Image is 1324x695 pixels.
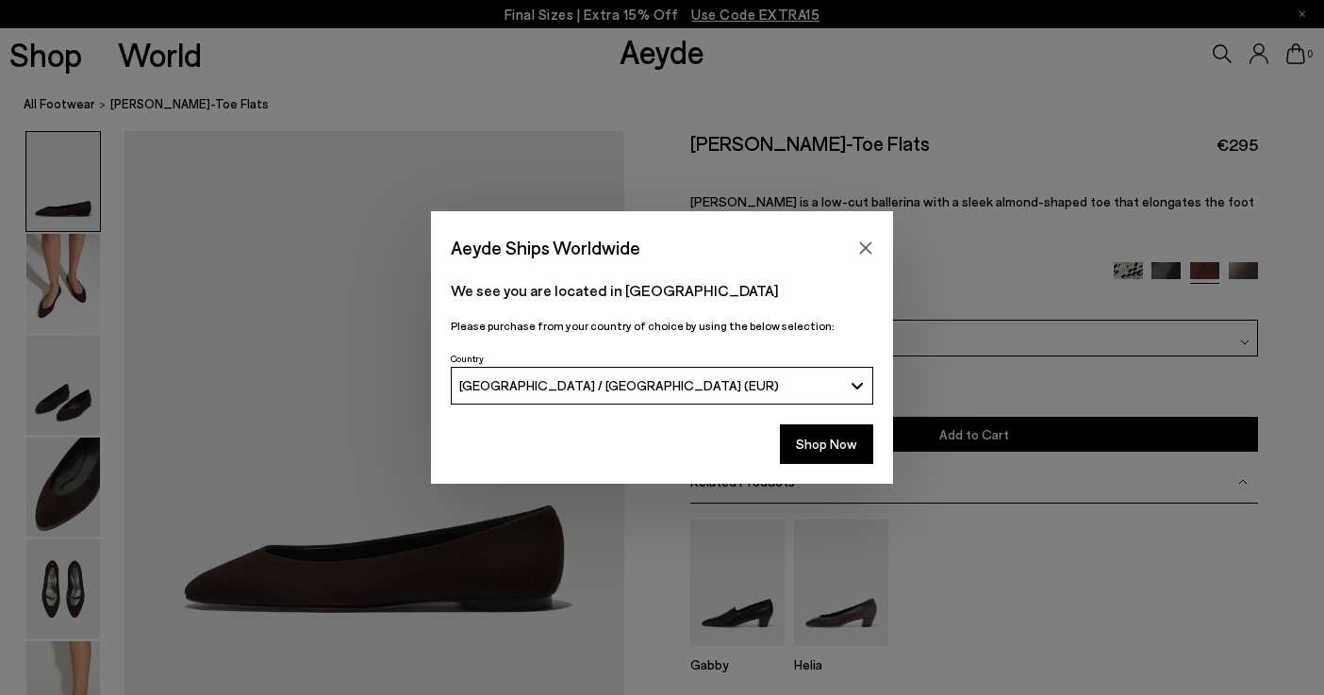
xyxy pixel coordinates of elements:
p: We see you are located in [GEOGRAPHIC_DATA] [451,279,873,302]
span: [GEOGRAPHIC_DATA] / [GEOGRAPHIC_DATA] (EUR) [459,377,779,393]
span: Aeyde Ships Worldwide [451,231,640,264]
span: Country [451,353,484,364]
button: Shop Now [780,424,873,464]
p: Please purchase from your country of choice by using the below selection: [451,317,873,335]
button: Close [852,234,880,262]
